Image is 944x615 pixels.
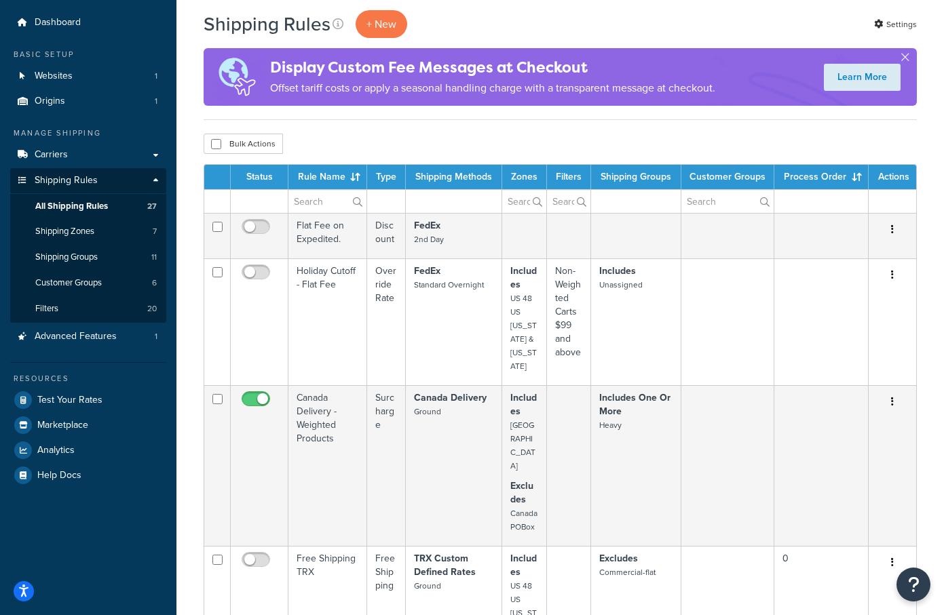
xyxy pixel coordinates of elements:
[288,258,367,385] td: Holiday Cutoff - Flat Fee
[10,245,166,270] li: Shipping Groups
[37,420,88,431] span: Marketplace
[10,194,166,219] li: All Shipping Rules
[681,165,774,189] th: Customer Groups
[824,64,901,91] a: Learn More
[869,165,916,189] th: Actions
[10,271,166,296] li: Customer Groups
[10,245,166,270] a: Shipping Groups 11
[288,213,367,258] td: Flat Fee on Expedited.
[155,96,157,107] span: 1
[510,419,535,472] small: [GEOGRAPHIC_DATA]
[155,71,157,82] span: 1
[414,551,476,579] strong: TRX Custom Defined Rates
[10,324,166,349] a: Advanced Features 1
[414,218,440,233] strong: FedEx
[35,252,98,263] span: Shipping Groups
[10,219,166,244] li: Shipping Zones
[10,64,166,89] li: Websites
[231,165,288,189] th: Status
[510,292,537,372] small: US 48 US [US_STATE] & [US_STATE]
[155,331,157,342] span: 1
[152,277,157,289] span: 6
[147,201,157,212] span: 27
[874,15,917,34] a: Settings
[367,385,406,546] td: Surcharge
[10,10,166,35] a: Dashboard
[35,71,73,82] span: Websites
[10,168,166,193] a: Shipping Rules
[204,134,283,154] button: Bulk Actions
[591,165,681,189] th: Shipping Groups
[37,445,75,456] span: Analytics
[10,168,166,323] li: Shipping Rules
[10,388,166,412] a: Test Your Rates
[599,391,671,418] strong: Includes One Or More
[510,264,537,292] strong: Includes
[599,279,643,291] small: Unassigned
[10,413,166,437] a: Marketplace
[547,165,591,189] th: Filters
[35,201,108,212] span: All Shipping Rules
[10,271,166,296] a: Customer Groups 6
[35,331,117,342] span: Advanced Features
[204,48,270,106] img: duties-banner-06bc72dcb5fe05cb3f9472aba00be2ae8eb53ab6f0d8bb03d382ba314ac3c341.png
[510,507,537,533] small: Canada POBox
[414,233,444,245] small: 2nd Day
[10,127,166,139] div: Manage Shipping
[10,438,166,462] li: Analytics
[774,165,869,189] th: Process Order : activate to sort column ascending
[35,96,65,107] span: Origins
[37,470,81,481] span: Help Docs
[10,463,166,488] a: Help Docs
[414,580,441,592] small: Ground
[35,175,98,186] span: Shipping Rules
[414,264,440,278] strong: FedEx
[599,419,622,431] small: Heavy
[10,142,166,167] a: Carriers
[599,551,638,566] strong: Excludes
[147,303,157,315] span: 20
[204,11,331,37] h1: Shipping Rules
[510,479,533,507] strong: Excludes
[414,405,441,418] small: Ground
[547,258,591,385] td: Non-Weighted Carts $99 and above
[414,391,487,405] strong: Canada Delivery
[151,252,157,263] span: 11
[10,194,166,219] a: All Shipping Rules 27
[10,219,166,244] a: Shipping Zones 7
[288,385,367,546] td: Canada Delivery - Weighted Products
[288,190,366,213] input: Search
[547,190,590,213] input: Search
[681,190,774,213] input: Search
[599,566,656,578] small: Commercial-flat
[10,89,166,114] a: Origins 1
[288,165,367,189] th: Rule Name : activate to sort column ascending
[367,213,406,258] td: Discount
[35,303,58,315] span: Filters
[270,56,715,79] h4: Display Custom Fee Messages at Checkout
[367,258,406,385] td: Override Rate
[502,165,547,189] th: Zones
[35,149,68,161] span: Carriers
[37,395,102,406] span: Test Your Rates
[153,226,157,237] span: 7
[414,279,484,291] small: Standard Overnight
[510,551,537,579] strong: Includes
[10,324,166,349] li: Advanced Features
[35,226,94,237] span: Shipping Zones
[10,89,166,114] li: Origins
[502,190,546,213] input: Search
[10,373,166,384] div: Resources
[10,296,166,321] li: Filters
[356,10,407,38] p: + New
[599,264,636,278] strong: Includes
[35,277,102,289] span: Customer Groups
[10,49,166,60] div: Basic Setup
[367,165,406,189] th: Type
[10,296,166,321] a: Filters 20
